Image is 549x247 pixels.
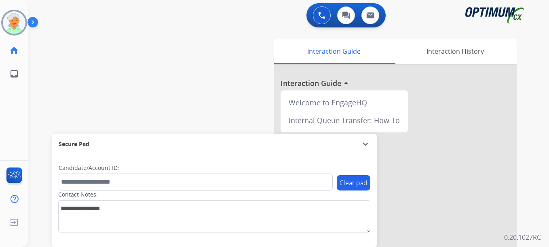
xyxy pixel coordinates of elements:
label: Contact Notes: [58,190,98,199]
img: avatar [3,11,25,34]
mat-icon: home [9,46,19,55]
div: Internal Queue Transfer: How To [284,111,405,129]
mat-icon: inbox [9,69,19,79]
button: Clear pad [337,175,370,190]
div: Welcome to EngageHQ [284,94,405,111]
div: Interaction History [393,39,517,64]
p: 0.20.1027RC [504,232,541,242]
span: Secure Pad [59,140,89,148]
mat-icon: expand_more [361,139,370,149]
label: Candidate/Account ID: [59,164,119,172]
div: Interaction Guide [274,39,393,64]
